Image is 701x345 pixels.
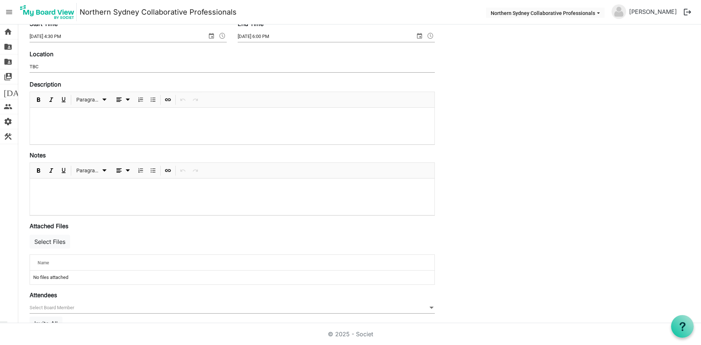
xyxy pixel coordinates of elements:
[486,8,605,18] button: Northern Sydney Collaborative Professionals dropdownbutton
[34,166,44,175] button: Bold
[57,163,70,178] div: Underline
[162,163,174,178] div: Insert Link
[612,4,626,19] img: no-profile-picture.svg
[18,3,77,21] img: My Board View Logo
[112,166,133,175] button: dropdownbutton
[30,235,70,249] button: Select Files
[30,317,62,330] button: Invite All
[59,166,69,175] button: Underline
[72,92,111,107] div: Formats
[4,39,12,54] span: folder_shared
[80,5,237,19] a: Northern Sydney Collaborative Professionals
[30,50,53,58] label: Location
[626,4,680,19] a: [PERSON_NAME]
[30,151,46,160] label: Notes
[18,3,80,21] a: My Board View Logo
[4,129,12,144] span: construction
[163,166,173,175] button: Insert Link
[4,24,12,39] span: home
[680,4,695,20] button: logout
[59,95,69,104] button: Underline
[30,291,57,299] label: Attendees
[328,330,373,338] a: © 2025 - Societ
[34,95,44,104] button: Bold
[76,166,100,175] span: Paragraph
[207,31,216,41] span: select
[163,95,173,104] button: Insert Link
[2,5,16,19] span: menu
[4,99,12,114] span: people
[4,84,32,99] span: [DATE]
[72,163,111,178] div: Formats
[30,271,434,284] td: No files attached
[32,92,45,107] div: Bold
[30,80,61,89] label: Description
[45,163,57,178] div: Italic
[136,166,146,175] button: Numbered List
[162,92,174,107] div: Insert Link
[147,92,159,107] div: Bulleted List
[148,95,158,104] button: Bulleted List
[111,92,135,107] div: Alignments
[74,166,110,175] button: Paragraph dropdownbutton
[4,114,12,129] span: settings
[76,95,100,104] span: Paragraph
[46,95,56,104] button: Italic
[32,163,45,178] div: Bold
[74,95,110,104] button: Paragraph dropdownbutton
[415,31,424,41] span: select
[4,54,12,69] span: folder_shared
[45,92,57,107] div: Italic
[38,260,49,265] span: Name
[57,92,70,107] div: Underline
[148,166,158,175] button: Bulleted List
[46,166,56,175] button: Italic
[4,69,12,84] span: switch_account
[134,163,147,178] div: Numbered List
[136,95,146,104] button: Numbered List
[134,92,147,107] div: Numbered List
[111,163,135,178] div: Alignments
[147,163,159,178] div: Bulleted List
[30,222,68,230] label: Attached Files
[112,95,133,104] button: dropdownbutton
